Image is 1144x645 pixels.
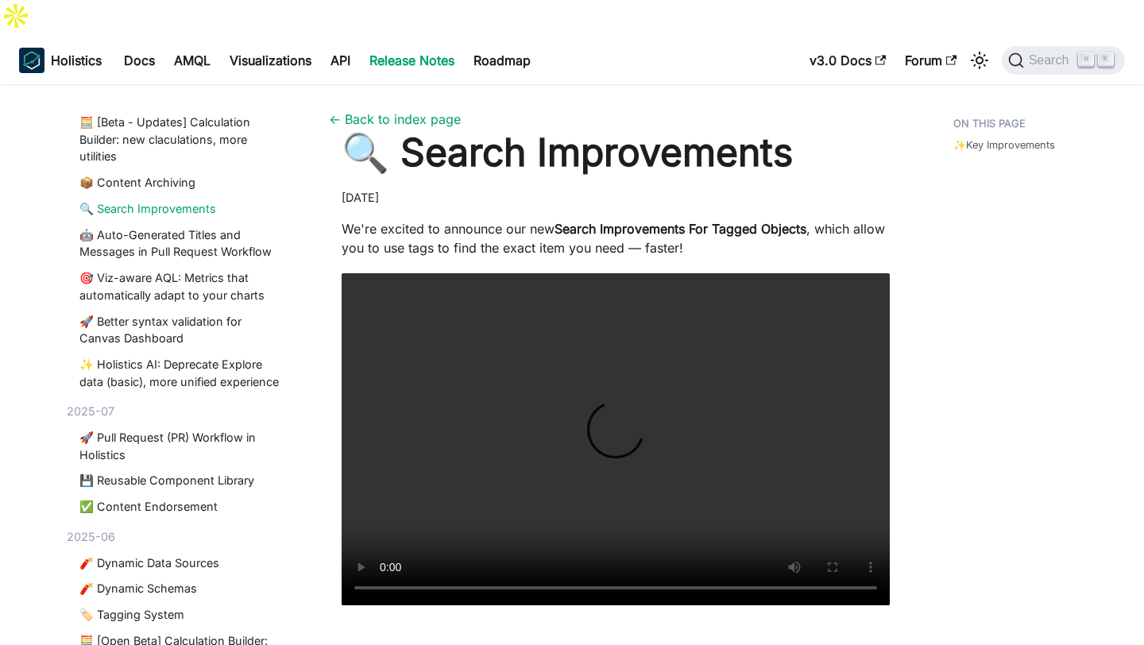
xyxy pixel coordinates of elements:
[79,174,284,191] a: 📦 Content Archiving
[220,48,321,73] a: Visualizations
[800,48,895,73] a: v3.0 Docs
[164,48,220,73] a: AMQL
[79,269,284,303] a: 🎯 Viz-aware AQL: Metrics that automatically adapt to your charts
[79,114,284,165] a: 🧮 [Beta - Updates] Calculation Builder: new claculations, more utilities
[342,219,890,257] p: We're excited to announce our new , which allow you to use tags to find the exact item you need —...
[114,48,164,73] a: Docs
[79,472,284,489] a: 💾 Reusable Component Library
[79,606,284,624] a: 🏷️ Tagging System
[1002,46,1125,75] button: Search (Command+K)
[895,48,966,73] a: Forum
[79,356,284,390] a: ✨ Holistics AI: Deprecate Explore data (basic), more unified experience
[67,403,291,420] div: 2025-07
[329,111,461,127] a: ← Back to index page
[1024,53,1079,68] span: Search
[79,200,284,218] a: 🔍 Search Improvements
[79,554,284,572] a: 🧨 Dynamic Data Sources
[953,137,1055,153] a: ✨Key Improvements
[79,313,284,347] a: 🚀 Better syntax validation for Canvas Dashboard
[464,48,540,73] a: Roadmap
[321,48,360,73] a: API
[342,191,379,204] time: [DATE]
[342,273,890,605] video: Your browser does not support embedding video, but you can .
[967,48,992,73] button: Switch between dark and light mode (currently light mode)
[360,48,464,73] a: Release Notes
[19,48,102,73] a: HolisticsHolistics
[555,221,806,237] strong: Search Improvements For Tagged Objects
[79,580,284,597] a: 🧨 Dynamic Schemas
[51,51,102,70] b: Holistics
[19,48,44,73] img: Holistics
[79,429,284,463] a: 🚀 Pull Request (PR) Workflow in Holistics
[342,129,890,176] h1: 🔍 Search Improvements
[79,226,284,261] a: 🤖 Auto-Generated Titles and Messages in Pull Request Workflow
[67,528,291,546] div: 2025-06
[79,498,284,516] a: ✅ Content Endorsement
[1078,52,1094,67] kbd: ⌘
[1098,52,1114,67] kbd: K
